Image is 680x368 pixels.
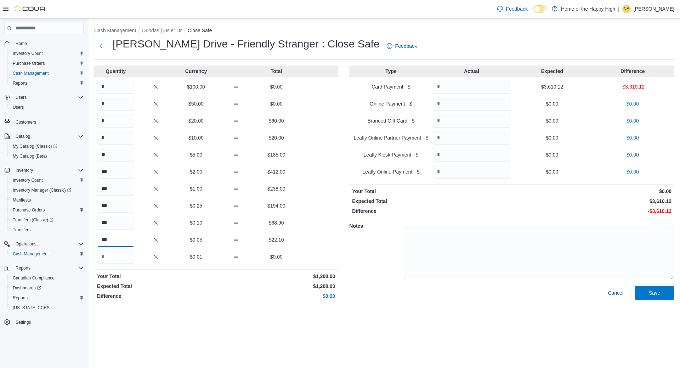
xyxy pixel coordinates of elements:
span: My Catalog (Classic) [13,143,57,149]
span: Catalog [16,134,30,139]
p: $22.10 [258,236,295,243]
input: Quantity [97,199,134,213]
button: Inventory Count [7,49,86,58]
span: Cancel [608,289,623,296]
p: $5.00 [177,151,215,158]
a: Cash Management [10,69,51,78]
span: Cash Management [13,70,49,76]
span: Inventory [16,168,33,173]
a: Inventory Manager (Classic) [10,186,74,194]
p: $0.00 [513,117,591,124]
span: Dashboards [10,284,84,292]
p: $3,610.12 [513,83,591,90]
p: | [618,5,619,13]
input: Quantity [433,80,510,94]
p: $50.00 [177,100,215,107]
div: Nikki Abramovic [622,5,631,13]
span: Reports [13,80,28,86]
a: My Catalog (Beta) [10,152,50,160]
p: $0.25 [177,202,215,209]
button: Cash Management [7,68,86,78]
p: $100.00 [177,83,215,90]
p: -$3,610.12 [594,83,671,90]
p: Your Total [352,188,510,195]
input: Quantity [97,148,134,162]
input: Quantity [97,182,134,196]
button: Inventory [13,166,36,175]
span: Feedback [395,43,417,50]
input: Quantity [97,250,134,264]
button: Cancel [605,286,626,300]
p: Quantity [97,68,134,75]
a: Dashboards [10,284,44,292]
button: Close Safe [188,28,212,33]
span: Home [16,41,27,46]
a: Users [10,103,27,112]
p: $0.00 [513,100,591,107]
h1: [PERSON_NAME] Drive - Friendly Stranger : Close Safe [113,37,380,51]
input: Quantity [97,114,134,128]
p: $0.00 [513,168,591,175]
a: Feedback [494,2,530,16]
span: Purchase Orders [10,59,84,68]
span: Dashboards [13,285,41,291]
span: NA [624,5,630,13]
button: Settings [1,317,86,327]
p: $0.00 [594,117,671,124]
button: Catalog [1,131,86,141]
span: Inventory Manager (Classic) [10,186,84,194]
a: Cash Management [10,250,51,258]
span: Reports [10,79,84,87]
button: Home [1,38,86,49]
button: Reports [1,263,86,273]
p: Leafly Online Partner Payment - $ [352,134,430,141]
p: $0.00 [594,100,671,107]
span: Operations [13,240,84,248]
p: $20.00 [258,134,295,141]
span: Inventory Count [10,49,84,58]
button: Inventory [1,165,86,175]
p: Difference [594,68,671,75]
input: Quantity [97,216,134,230]
span: Reports [13,295,28,301]
input: Quantity [97,165,134,179]
button: Purchase Orders [7,58,86,68]
a: Transfers (Classic) [10,216,56,224]
p: Branded Gift Card - $ [352,117,430,124]
a: My Catalog (Classic) [10,142,60,151]
a: Settings [13,318,34,327]
p: $60.00 [258,117,295,124]
span: Transfers (Classic) [10,216,84,224]
span: Cash Management [10,250,84,258]
a: Purchase Orders [10,206,48,214]
p: Your Total [97,273,215,280]
p: Expected [513,68,591,75]
button: Catalog [13,132,33,141]
a: Transfers [10,226,33,234]
span: Settings [13,318,84,327]
button: Cash Management [94,28,136,33]
p: Difference [352,208,510,215]
span: Washington CCRS [10,304,84,312]
p: $0.00 [513,151,591,158]
span: Reports [13,264,84,272]
span: Transfers (Classic) [13,217,53,223]
span: My Catalog (Beta) [13,153,47,159]
p: $0.00 [217,293,335,300]
span: Settings [16,319,31,325]
span: Customers [16,119,36,125]
a: Manifests [10,196,34,204]
span: Users [10,103,84,112]
span: Reports [16,265,30,271]
input: Quantity [97,80,134,94]
input: Quantity [97,233,134,247]
p: $194.00 [258,202,295,209]
button: Users [7,102,86,112]
span: Inventory Count [13,51,43,56]
span: Users [13,93,84,102]
a: Feedback [384,39,420,53]
button: Users [1,92,86,102]
input: Quantity [433,148,510,162]
p: $1,200.00 [217,283,335,290]
p: $0.00 [594,134,671,141]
